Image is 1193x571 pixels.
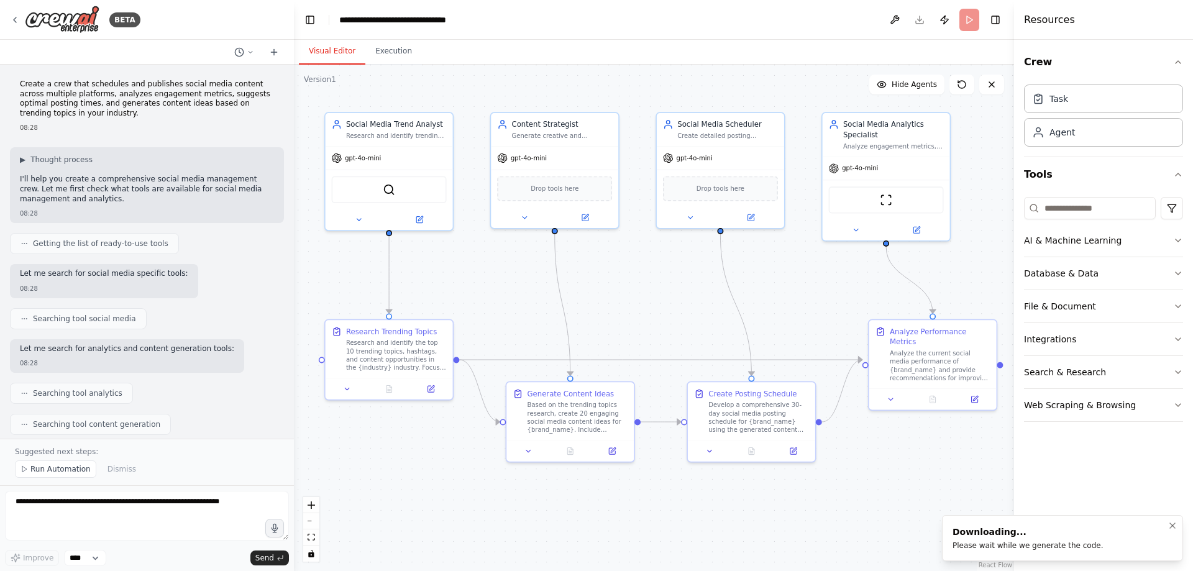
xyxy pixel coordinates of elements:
span: ▶ [20,155,25,165]
div: Social Media Analytics SpecialistAnalyze engagement metrics, track performance trends, and provid... [821,112,951,241]
button: Open in side panel [775,445,811,457]
div: Social Media Trend Analyst [346,119,447,130]
span: gpt-4o-mini [511,154,547,162]
div: 08:28 [20,284,188,293]
span: Drop tools here [697,183,744,194]
span: Drop tools here [531,183,578,194]
div: Social Media Trend AnalystResearch and identify trending topics, hashtags, and content opportunit... [324,112,454,231]
span: Hide Agents [892,80,937,89]
div: Generate Content Ideas [528,388,615,399]
button: Hide right sidebar [987,11,1004,29]
div: Downloading... [953,526,1104,538]
div: Content Strategist [512,119,613,130]
div: File & Document [1024,300,1096,313]
div: React Flow controls [303,497,319,562]
div: Web Scraping & Browsing [1024,399,1136,411]
button: AI & Machine Learning [1024,224,1183,257]
button: Open in side panel [413,383,449,395]
div: Analyze Performance Metrics [890,326,990,347]
button: fit view [303,529,319,546]
button: No output available [729,445,774,457]
div: Research and identify trending topics, hashtags, and content opportunities in the {industry} indu... [346,132,447,140]
button: No output available [367,383,411,395]
span: Thought process [30,155,93,165]
button: Dismiss [101,460,142,478]
button: File & Document [1024,290,1183,322]
g: Edge from 07e8f522-aaad-4299-ab05-18b2cad5af75 to fde0124e-b594-4723-97e1-1aa58612363a [459,355,862,365]
button: Click to speak your automation idea [265,519,284,537]
span: gpt-4o-mini [677,154,713,162]
div: Create Posting Schedule [708,388,797,399]
div: Search & Research [1024,366,1106,378]
h4: Resources [1024,12,1075,27]
button: Database & Data [1024,257,1183,290]
button: Switch to previous chat [229,45,259,60]
button: Start a new chat [264,45,284,60]
span: Send [255,553,274,563]
button: Send [250,550,289,565]
button: Run Automation [15,460,96,478]
img: ScrapeWebsiteTool [880,194,892,206]
div: Crew [1024,80,1183,157]
button: Search & Research [1024,356,1183,388]
div: Social Media Scheduler [677,119,778,130]
div: 08:28 [20,209,274,218]
div: Analyze Performance MetricsAnalyze the current social media performance of {brand_name} and provi... [868,319,997,411]
span: Improve [23,553,53,563]
span: Run Automation [30,464,91,474]
div: Version 1 [304,75,336,85]
button: Open in side panel [721,211,780,224]
g: Edge from 5d5d542e-6589-4310-ae20-9513af44a546 to 59d6a849-d68f-4214-8b27-5e6b2f34c1cb [549,234,575,375]
button: Tools [1024,157,1183,192]
button: zoom out [303,513,319,529]
button: Web Scraping & Browsing [1024,389,1183,421]
button: Open in side panel [887,224,946,236]
button: zoom in [303,497,319,513]
button: Open in side panel [594,445,629,457]
p: Suggested next steps: [15,447,279,457]
p: I'll help you create a comprehensive social media management crew. Let me first check what tools ... [20,175,274,204]
g: Edge from b7f4e0b1-e463-4eb2-a97a-d0c48e93399a to d29bfa47-e978-4c64-9d85-15c702121550 [715,234,757,375]
div: Research and identify the top 10 trending topics, hashtags, and content opportunities in the {ind... [346,339,447,372]
button: Open in side panel [555,211,614,224]
div: Analyze the current social media performance of {brand_name} and provide recommendations for impr... [890,349,990,382]
div: Create Posting ScheduleDevelop a comprehensive 30-day social media posting schedule for {brand_na... [687,381,816,463]
button: Integrations [1024,323,1183,355]
button: No output available [548,445,592,457]
p: Create a crew that schedules and publishes social media content across multiple platforms, analyz... [20,80,274,118]
div: Generate creative and engaging social media content ideas based on trending topics, brand voice, ... [512,132,613,140]
div: Based on the trending topics research, create 20 engaging social media content ideas for {brand_n... [528,401,628,434]
span: Searching tool social media [33,314,136,324]
div: Content StrategistGenerate creative and engaging social media content ideas based on trending top... [490,112,619,229]
div: Tools [1024,192,1183,432]
button: Open in side panel [957,393,992,406]
g: Edge from 68fadf68-182b-4c5c-8be2-fc0d73b11281 to 07e8f522-aaad-4299-ab05-18b2cad5af75 [384,236,395,313]
div: Research Trending TopicsResearch and identify the top 10 trending topics, hashtags, and content o... [324,319,454,401]
button: Hide Agents [869,75,944,94]
div: Analyze engagement metrics, track performance trends, and provide actionable insights to optimize... [843,142,944,150]
div: Social Media SchedulerCreate detailed posting schedules and optimal timing recommendations for {b... [656,112,785,229]
button: Crew [1024,45,1183,80]
button: Execution [365,39,422,65]
div: Integrations [1024,333,1076,345]
div: Develop a comprehensive 30-day social media posting schedule for {brand_name} using the generated... [708,401,809,434]
div: BETA [109,12,140,27]
span: gpt-4o-mini [345,154,381,162]
img: SerperDevTool [383,183,395,196]
div: Create detailed posting schedules and optimal timing recommendations for {brand_name} across mult... [677,132,778,140]
span: Getting the list of ready-to-use tools [33,239,168,249]
div: 08:28 [20,123,274,132]
span: Searching tool content generation [33,419,160,429]
button: toggle interactivity [303,546,319,562]
div: Please wait while we generate the code. [953,541,1104,550]
g: Edge from d2f283e0-8843-4862-9897-853784df49d8 to fde0124e-b594-4723-97e1-1aa58612363a [881,247,938,313]
g: Edge from d29bfa47-e978-4c64-9d85-15c702121550 to fde0124e-b594-4723-97e1-1aa58612363a [822,355,862,427]
g: Edge from 59d6a849-d68f-4214-8b27-5e6b2f34c1cb to d29bfa47-e978-4c64-9d85-15c702121550 [641,417,681,427]
button: No output available [911,393,955,406]
p: Let me search for analytics and content generation tools: [20,344,234,354]
button: Open in side panel [390,214,449,226]
span: Searching tool analytics [33,388,122,398]
button: ▶Thought process [20,155,93,165]
button: Improve [5,550,59,566]
div: Social Media Analytics Specialist [843,119,944,140]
